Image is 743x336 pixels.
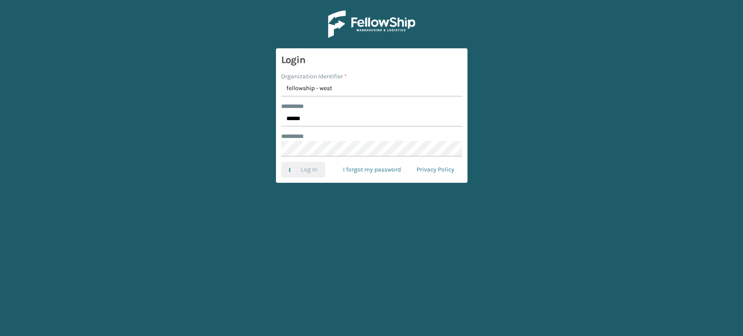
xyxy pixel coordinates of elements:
[281,72,347,81] label: Organization Identifier
[281,162,325,178] button: Log In
[335,162,409,178] a: I forgot my password
[409,162,462,178] a: Privacy Policy
[328,10,415,38] img: Logo
[281,54,462,67] h3: Login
